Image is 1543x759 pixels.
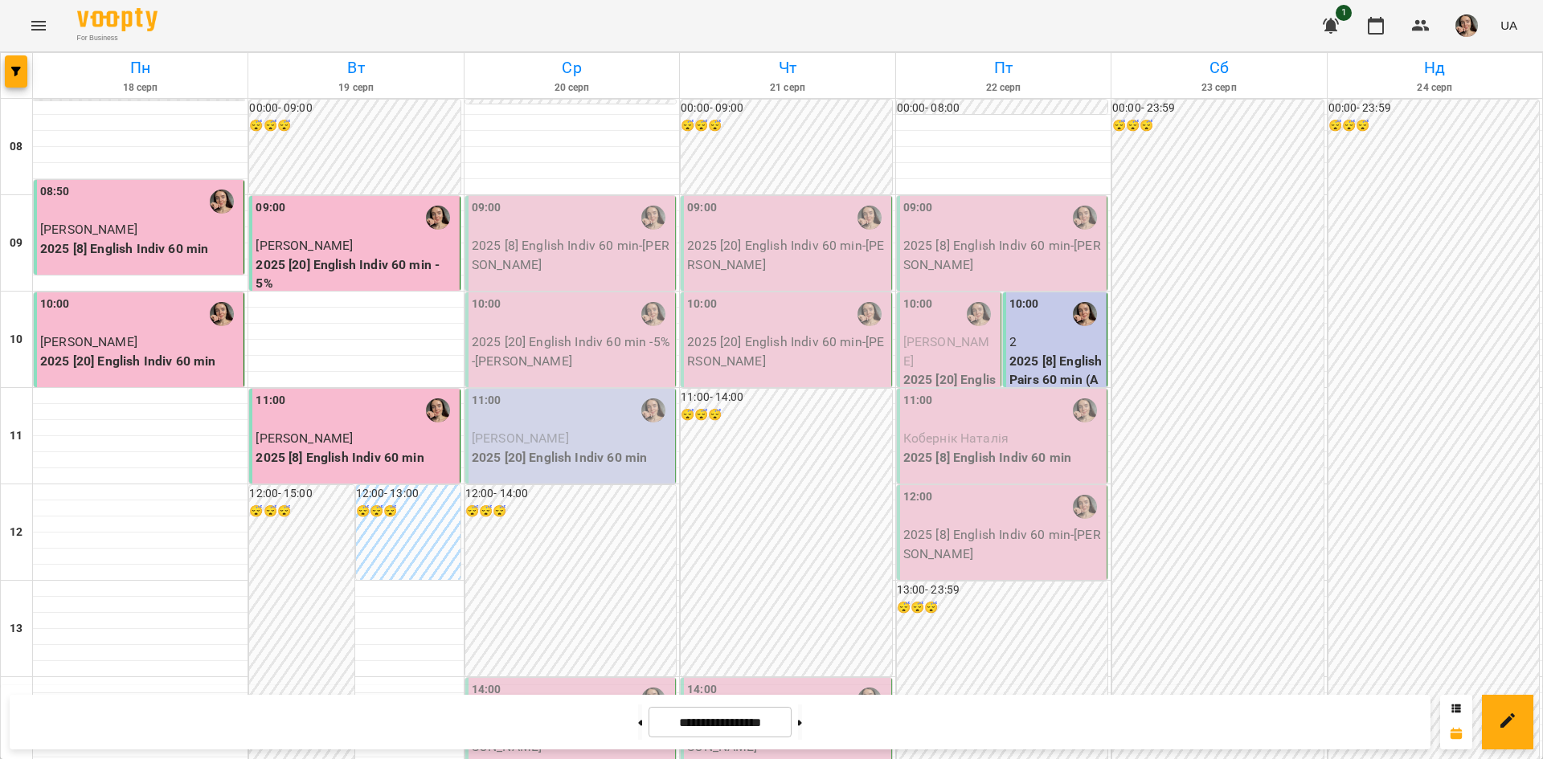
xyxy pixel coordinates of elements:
[40,239,240,259] p: 2025 [8] English Indiv 60 min
[251,80,460,96] h6: 19 серп
[77,8,158,31] img: Voopty Logo
[903,431,1009,446] span: Кобернік Наталія
[687,296,717,313] label: 10:00
[1336,5,1352,21] span: 1
[426,206,450,230] img: Крикун Анна (а)
[210,302,234,326] img: Крикун Анна (а)
[1112,117,1323,135] h6: 😴😴😴
[256,431,353,446] span: [PERSON_NAME]
[467,80,677,96] h6: 20 серп
[903,525,1103,563] p: 2025 [8] English Indiv 60 min - [PERSON_NAME]
[641,398,665,422] img: Крикун Анна (а)
[687,333,887,370] p: 2025 [20] English Indiv 60 min - [PERSON_NAME]
[34,100,244,117] h6: 00:00 - 08:00
[35,80,245,96] h6: 18 серп
[472,681,501,699] label: 14:00
[967,302,991,326] img: Крикун Анна (а)
[472,236,672,274] p: 2025 [8] English Indiv 60 min - [PERSON_NAME]
[687,681,717,699] label: 14:00
[903,296,933,313] label: 10:00
[472,199,501,217] label: 09:00
[465,100,676,117] h6: 00:00 - 08:00
[472,296,501,313] label: 10:00
[472,333,672,370] p: 2025 [20] English Indiv 60 min -5% - [PERSON_NAME]
[10,620,23,638] h6: 13
[10,235,23,252] h6: 09
[857,302,882,326] img: Крикун Анна (а)
[249,100,460,117] h6: 00:00 - 09:00
[10,524,23,541] h6: 12
[10,331,23,349] h6: 10
[1330,55,1540,80] h6: Нд
[1114,55,1324,80] h6: Сб
[641,302,665,326] img: Крикун Анна (а)
[40,352,240,371] p: 2025 [20] English Indiv 60 min
[40,183,70,201] label: 08:50
[1073,398,1097,422] div: Крикун Анна (а)
[857,206,882,230] img: Крикун Анна (а)
[35,55,245,80] h6: Пн
[903,370,997,408] p: 2025 [20] English Indiv 60 min
[256,448,456,467] p: 2025 [8] English Indiv 60 min
[681,389,891,406] h6: 11:00 - 14:00
[472,448,672,467] p: 2025 [20] English Indiv 60 min
[1500,17,1517,34] span: UA
[210,190,234,214] div: Крикун Анна (а)
[251,55,460,80] h6: Вт
[40,222,137,237] span: [PERSON_NAME]
[1073,495,1097,519] img: Крикун Анна (а)
[256,199,285,217] label: 09:00
[1112,100,1323,117] h6: 00:00 - 23:59
[256,255,456,293] p: 2025 [20] English Indiv 60 min -5%
[898,55,1108,80] h6: Пт
[681,406,891,424] h6: 😴😴😴
[10,427,23,445] h6: 11
[256,392,285,410] label: 11:00
[472,431,569,446] span: [PERSON_NAME]
[897,581,1107,599] h6: 13:00 - 23:59
[903,392,933,410] label: 11:00
[256,238,353,253] span: [PERSON_NAME]
[1073,302,1097,326] img: Крикун Анна (а)
[682,55,892,80] h6: Чт
[681,100,891,117] h6: 00:00 - 09:00
[426,398,450,422] img: Крикун Анна (а)
[687,199,717,217] label: 09:00
[1073,206,1097,230] img: Крикун Анна (а)
[898,80,1108,96] h6: 22 серп
[249,503,354,520] h6: 😴😴😴
[641,206,665,230] img: Крикун Анна (а)
[356,503,460,520] h6: 😴😴😴
[77,33,158,43] span: For Business
[10,138,23,156] h6: 08
[681,117,891,135] h6: 😴😴😴
[1009,352,1103,447] p: 2025 [8] English Pairs 60 min (Англійська В1 [PERSON_NAME] - група)
[249,485,354,503] h6: 12:00 - 15:00
[903,488,933,506] label: 12:00
[897,100,1107,117] h6: 00:00 - 08:00
[1009,333,1103,352] p: 2
[356,485,460,503] h6: 12:00 - 13:00
[682,80,892,96] h6: 21 серп
[1494,10,1524,40] button: UA
[465,485,676,503] h6: 12:00 - 14:00
[1328,117,1539,135] h6: 😴😴😴
[465,503,676,520] h6: 😴😴😴
[903,199,933,217] label: 09:00
[1114,80,1324,96] h6: 23 серп
[903,334,990,369] span: [PERSON_NAME]
[1330,80,1540,96] h6: 24 серп
[472,392,501,410] label: 11:00
[467,55,677,80] h6: Ср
